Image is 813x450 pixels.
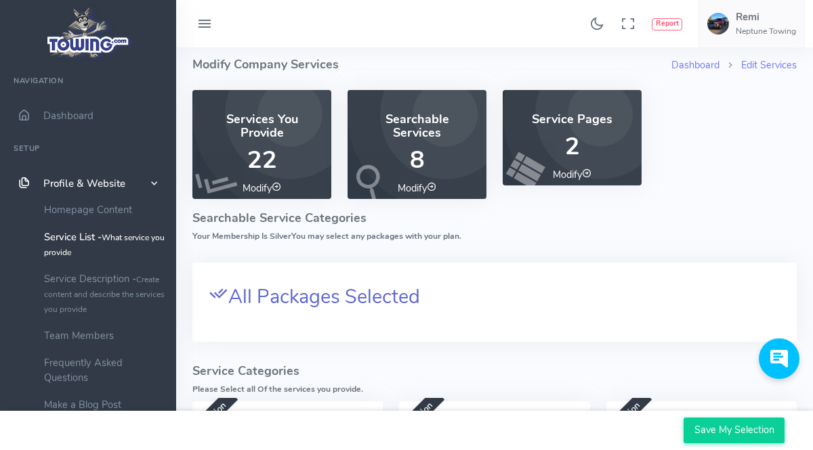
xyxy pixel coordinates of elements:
[34,349,176,391] a: Frequently Asked Questions
[209,147,315,174] p: 22
[243,181,281,195] a: Modify
[553,168,591,181] a: Modify
[228,284,420,310] span: All Packages Selected
[291,231,461,242] span: You may select any packages with your plan.
[34,223,176,265] a: Service List -What service you provide
[34,322,176,349] a: Team Members
[398,181,436,195] a: Modify
[209,279,780,311] a: All Packages Selected
[192,212,797,225] h4: Searchable Service Categories
[671,58,720,72] a: Dashboard
[34,265,176,322] a: Service Description -Create content and describe the services you provide
[707,13,729,35] img: user-image
[209,113,315,140] h4: Services You Provide
[43,109,93,122] span: Dashboard
[364,147,470,174] p: 8
[192,365,797,378] h4: Service Categories
[652,18,682,30] button: Report
[736,27,796,36] h6: Neptune Towing
[364,113,470,140] h4: Searchable Services
[736,12,796,22] h5: Remi
[192,39,671,90] h4: Modify Company Services
[44,232,165,258] small: What service you provide
[43,4,134,62] img: logo
[752,338,813,392] iframe: Conversations
[192,385,797,394] h6: Please Select all Of the services you provide.
[684,418,785,443] input: Save My Selection
[519,113,625,127] h4: Service Pages
[34,391,176,418] a: Make a Blog Post
[44,274,165,315] small: Create content and describe the services you provide
[34,196,176,223] a: Homepage Content
[43,177,125,190] span: Profile & Website
[192,232,797,241] h6: Your Membership Is Silver
[741,58,797,72] a: Edit Services
[519,133,625,160] p: 2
